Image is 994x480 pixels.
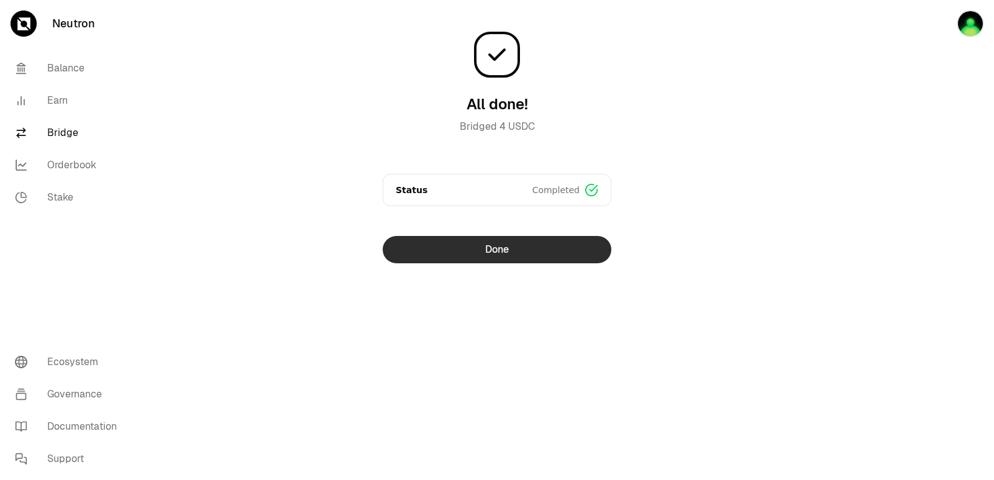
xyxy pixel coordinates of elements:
[532,184,580,196] span: Completed
[383,236,611,263] button: Done
[957,10,984,37] img: sandy mercy
[5,181,134,214] a: Stake
[5,149,134,181] a: Orderbook
[383,119,611,149] p: Bridged 4 USDC
[5,84,134,117] a: Earn
[5,410,134,443] a: Documentation
[5,117,134,149] a: Bridge
[396,184,427,196] p: Status
[5,52,134,84] a: Balance
[467,94,528,114] h3: All done!
[5,346,134,378] a: Ecosystem
[5,443,134,475] a: Support
[5,378,134,410] a: Governance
